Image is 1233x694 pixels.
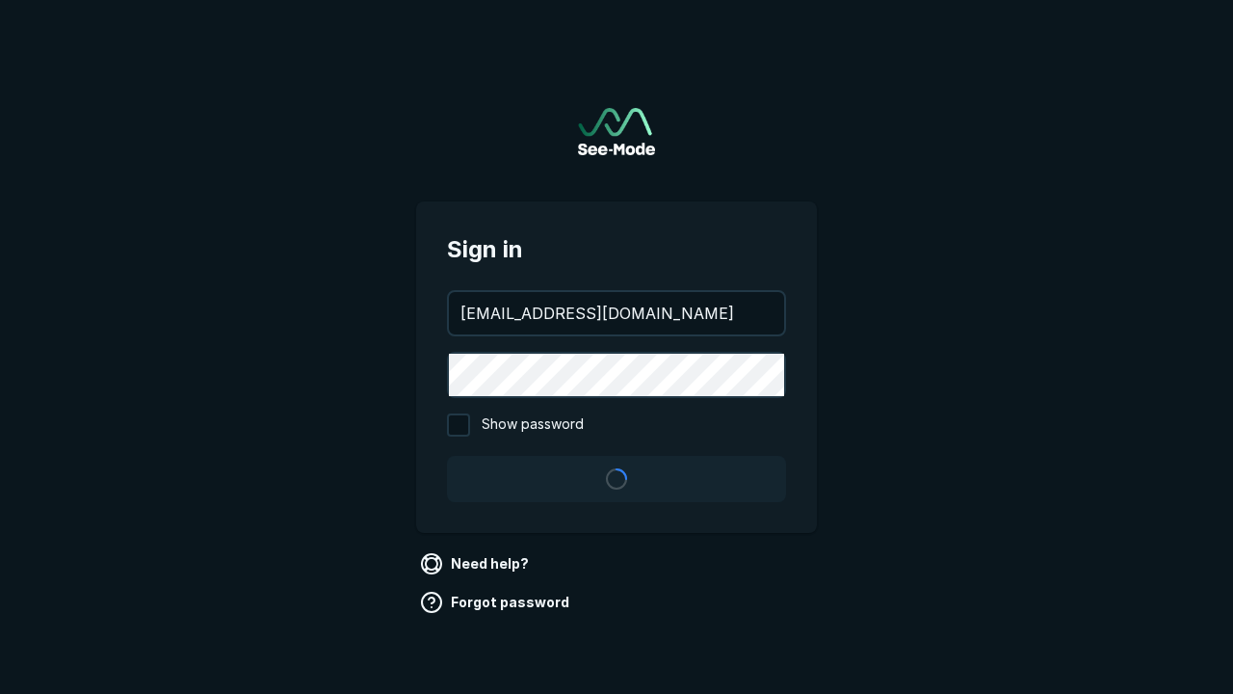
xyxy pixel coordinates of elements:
span: Sign in [447,232,786,267]
img: See-Mode Logo [578,108,655,155]
span: Show password [482,414,584,437]
input: your@email.com [449,292,784,334]
a: Need help? [416,548,537,579]
a: Go to sign in [578,108,655,155]
a: Forgot password [416,587,577,618]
